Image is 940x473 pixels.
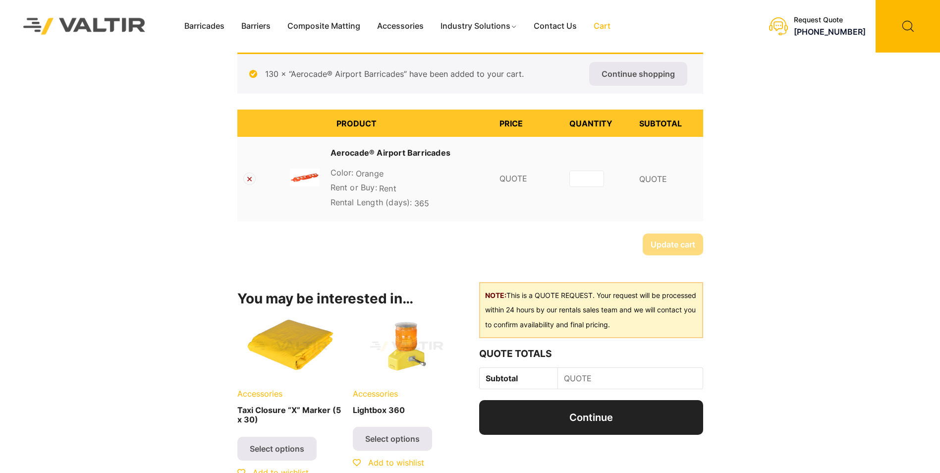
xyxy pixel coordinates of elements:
a: Select options for “Taxi Closure “X” Marker (5 x 30)” [237,437,317,461]
div: Request Quote [794,16,866,24]
a: Select options for “Lightbox 360” [353,427,432,451]
a: Industry Solutions [432,19,526,34]
a: Accessories [369,19,432,34]
div: 130 × “Aerocade® Airport Barricades” have been added to your cart. [237,53,703,94]
b: NOTE: [485,291,506,299]
img: Valtir Rentals [10,5,159,47]
p: Rent [331,181,488,196]
span: Add to wishlist [368,458,424,468]
dt: Color: [331,167,354,178]
div: This is a QUOTE REQUEST. Your request will be processed within 24 hours by our rentals sales team... [479,282,703,339]
button: Update cart [643,234,703,255]
th: Price [494,110,563,137]
a: AccessoriesLightbox 360 [353,314,460,419]
td: QUOTE [558,368,703,389]
td: QUOTE [494,137,563,221]
a: Contact Us [525,19,585,34]
dt: Rent or Buy: [331,181,377,193]
dt: Rental Length (days): [331,196,412,208]
a: Continue shopping [589,62,687,86]
a: Composite Matting [279,19,369,34]
th: Product [331,110,494,137]
h2: Lightbox 360 [353,402,460,419]
th: Quantity [563,110,633,137]
span: Accessories [237,389,282,399]
a: Continue [479,400,703,435]
h2: Quote Totals [479,348,703,359]
h2: Taxi Closure “X” Marker (5 x 30) [237,402,345,429]
span: Accessories [353,389,398,399]
p: Orange [331,167,488,181]
td: QUOTE [633,137,703,221]
a: Aerocade® Airport Barricades [331,147,451,159]
th: Subtotal [633,110,703,137]
a: [PHONE_NUMBER] [794,27,866,37]
th: Subtotal [480,368,557,389]
a: AccessoriesTaxi Closure “X” Marker (5 x 30) [237,314,345,429]
h2: You may be interested in… [237,291,461,307]
a: Barriers [233,19,279,34]
input: Product quantity [569,171,604,187]
a: Add to wishlist [353,458,424,468]
a: Barricades [176,19,233,34]
a: Remove Aerocade® Airport Barricades from cart [243,173,256,185]
a: Cart [585,19,619,34]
